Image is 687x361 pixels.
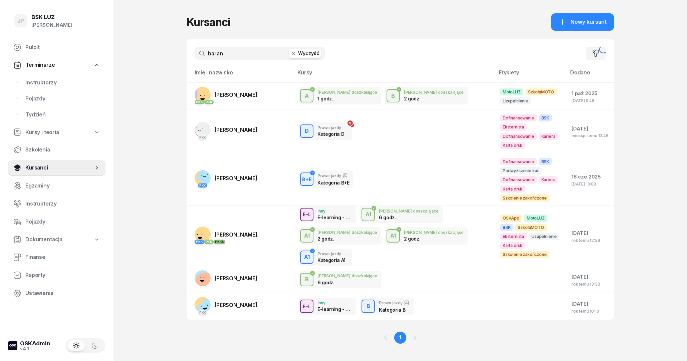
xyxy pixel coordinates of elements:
span: Podwyższenie kat. [500,167,542,174]
input: Szukaj [195,47,325,60]
div: [PERSON_NAME] doszkalające [404,90,464,94]
div: 2 godz. [404,236,439,242]
div: A1 [388,230,399,242]
span: Kursanci [25,163,93,172]
div: Kategoria B [379,307,409,313]
span: Nowy kursant [570,18,607,26]
button: B [300,273,313,286]
span: Dofinansowanie [500,133,537,140]
th: Imię i nazwisko [187,68,293,82]
a: Egzaminy [8,178,105,194]
div: BSK LUZ [31,14,72,20]
div: PKK [204,240,214,244]
span: [PERSON_NAME] [215,302,257,308]
div: [DATE] [571,229,609,238]
span: MotoLUZ [524,215,547,222]
span: Raporty [25,271,100,280]
div: [PERSON_NAME] doszkalające [404,230,464,235]
div: 1 paź 2025 [571,89,609,98]
a: Kursanci [8,160,105,176]
div: OSKAdmin [20,341,50,346]
a: Ustawienia [8,285,105,301]
span: Dokumentacja [25,235,62,244]
span: [PERSON_NAME] [215,275,257,282]
a: Finanse [8,249,105,265]
span: Finanse [25,253,100,262]
h1: Kursanci [187,16,230,28]
a: PKK[PERSON_NAME] [195,297,257,313]
div: [DATE] [571,300,609,308]
div: B [302,274,311,285]
a: Instruktorzy [20,75,105,91]
a: Tydzień [20,107,105,123]
span: Kursy i teoria [25,128,59,137]
div: 18 cze 2025 [571,172,609,181]
span: BSK [539,158,552,165]
th: Dodano [566,68,614,82]
div: [DATE] 9:48 [571,98,609,103]
a: Szkolenia [8,142,105,158]
button: A [300,89,313,102]
div: rok temu 10:10 [571,309,609,313]
span: Dofinansowanie [500,158,537,165]
span: SzkołaMOTO [525,88,557,95]
span: [PERSON_NAME] [215,231,257,238]
div: [PERSON_NAME] doszkalające [379,209,439,213]
span: Instruktorzy [25,78,100,87]
div: [DATE] [571,124,609,133]
div: A1 [301,252,312,263]
a: [PERSON_NAME] [195,270,257,286]
div: PKK [195,100,204,104]
a: 1 [394,332,406,344]
div: PKK [214,240,225,244]
div: E-L [300,302,313,311]
a: Dokumentacja [8,232,105,247]
span: Kariera [539,176,558,183]
div: v4.1.1 [20,346,50,351]
div: 2 godz. [317,236,352,242]
a: Raporty [8,267,105,283]
div: PKK [204,100,214,104]
div: PKK [198,135,208,139]
div: D [302,125,311,137]
span: OSKApp [500,215,522,222]
span: Karta druk [500,242,525,249]
span: [PERSON_NAME] [215,175,257,182]
span: Szkolenie zakończone [500,195,549,202]
div: B [364,301,373,312]
div: A [302,90,311,102]
button: B [387,89,400,102]
div: [PERSON_NAME] doszkalające [317,274,377,278]
div: B+E [299,175,314,184]
span: Pojazdy [25,218,100,226]
div: [DATE] 10:08 [571,182,609,186]
span: Karta druk [500,142,525,149]
div: Inny [317,209,352,213]
span: Dofinansowanie [500,176,537,183]
span: Uzupełnienie [500,97,531,104]
div: PKK [198,183,208,188]
a: Terminarze [8,57,105,73]
button: Nowy kursant [551,13,614,31]
a: Pulpit [8,39,105,55]
div: Prawo jazdy [317,173,349,178]
span: Pojazdy [25,94,100,103]
div: PKK [195,240,204,244]
span: [PERSON_NAME] [215,126,257,133]
button: A1 [300,251,313,264]
a: Instruktorzy [8,196,105,212]
button: A1 [300,229,313,243]
a: PKKPKKPKKU[PERSON_NAME] [195,227,257,243]
div: Prawo jazdy [317,125,344,130]
span: Terminarze [25,61,55,69]
div: [DATE] [571,273,609,281]
div: Kategoria D [317,131,344,137]
div: Inny [317,301,352,305]
a: PKK[PERSON_NAME] [195,122,257,138]
a: Kursy i teoria [8,125,105,140]
span: Ustawienia [25,289,100,298]
span: U [222,240,224,243]
span: Szkolenia [25,145,100,154]
a: PKKPKK[PERSON_NAME] [195,87,257,103]
button: D [300,124,313,138]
